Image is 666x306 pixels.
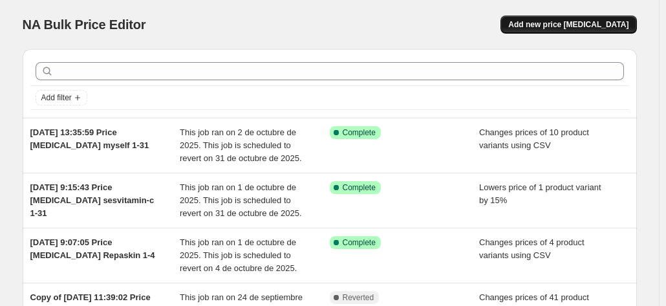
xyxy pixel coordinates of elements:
[343,127,376,138] span: Complete
[343,182,376,193] span: Complete
[479,182,601,205] span: Lowers price of 1 product variant by 15%
[180,237,297,273] span: This job ran on 1 de octubre de 2025. This job is scheduled to revert on 4 de octubre de 2025.
[343,292,374,303] span: Reverted
[343,237,376,248] span: Complete
[508,19,628,30] span: Add new price [MEDICAL_DATA]
[30,182,155,218] span: [DATE] 9:15:43 Price [MEDICAL_DATA] sesvitamin-c 1-31
[500,16,636,34] button: Add new price [MEDICAL_DATA]
[30,237,155,260] span: [DATE] 9:07:05 Price [MEDICAL_DATA] Repaskin 1-4
[180,182,302,218] span: This job ran on 1 de octubre de 2025. This job is scheduled to revert on 31 de octubre de 2025.
[41,93,72,103] span: Add filter
[23,17,146,32] span: NA Bulk Price Editor
[30,127,149,150] span: [DATE] 13:35:59 Price [MEDICAL_DATA] myself 1-31
[479,237,585,260] span: Changes prices of 4 product variants using CSV
[36,90,87,105] button: Add filter
[479,127,589,150] span: Changes prices of 10 product variants using CSV
[180,127,302,163] span: This job ran on 2 de octubre de 2025. This job is scheduled to revert on 31 de octubre de 2025.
